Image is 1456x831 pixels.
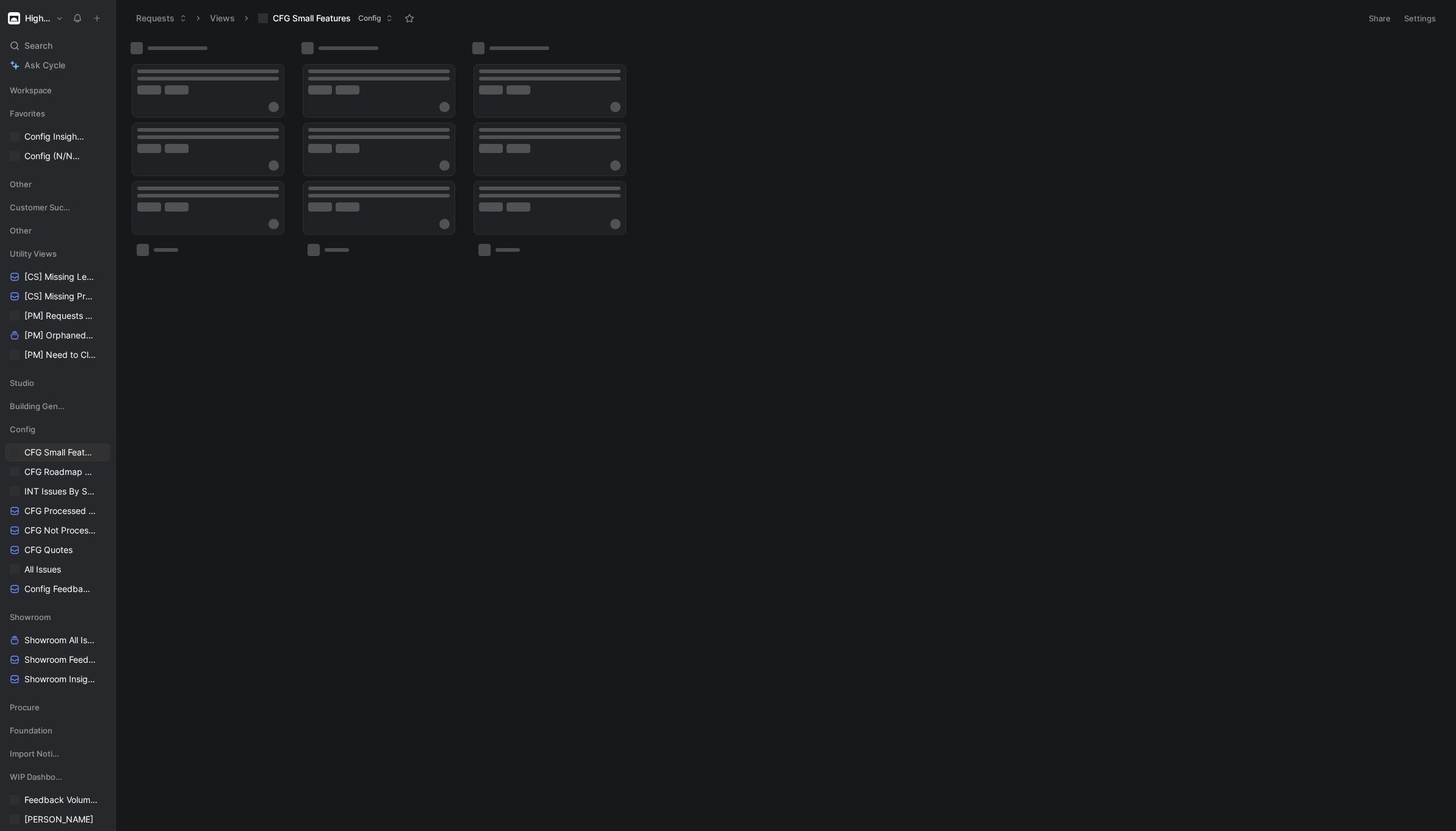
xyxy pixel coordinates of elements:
[5,631,110,649] a: Showroom All Issues
[24,466,96,478] span: CFG Roadmap Projects
[5,608,110,688] div: ShowroomShowroom All IssuesShowroom Feedback AllShowroom Insights to Link
[10,178,32,190] span: Other
[24,813,93,826] span: [PERSON_NAME]
[1399,10,1441,27] button: Settings
[24,329,96,341] span: [PM] Orphaned Issues
[24,634,95,646] span: Showroom All Issues
[5,56,110,74] a: Ask Cycle
[10,84,52,96] span: Workspace
[5,560,110,579] a: All Issues
[5,287,110,305] a: [CS] Missing Product Area
[358,12,381,24] span: Config
[10,701,40,713] span: Procure
[5,397,110,415] div: Building Generation
[5,810,110,829] a: [PERSON_NAME]
[24,794,98,806] span: Feedback Volume Over Time
[5,175,110,197] div: Other
[1363,10,1396,27] button: Share
[5,326,110,344] a: [PM] Orphaned Issues
[24,150,81,162] span: Config (N/N/L)
[5,791,110,809] a: Feedback Volume Over Time
[5,307,110,325] a: [PM] Requests Missing Product Area
[5,721,110,743] div: Foundation
[5,37,110,55] div: Search
[5,346,110,364] a: [PM] Need to Close Loop
[10,423,35,435] span: Config
[10,747,60,760] span: Import Notion
[5,651,110,669] a: Showroom Feedback All
[24,673,97,685] span: Showroom Insights to Link
[5,244,110,364] div: Utility Views[CS] Missing Level of Support[CS] Missing Product Area[PM] Requests Missing Product ...
[5,374,110,392] div: Studio
[10,248,57,260] span: Utility Views
[5,221,110,243] div: Other
[5,221,110,240] div: Other
[10,611,51,623] span: Showroom
[273,12,351,24] span: CFG Small Features
[10,201,72,213] span: Customer Success Dashboards
[5,198,110,216] div: Customer Success Dashboards
[24,310,99,322] span: [PM] Requests Missing Product Area
[24,290,97,302] span: [CS] Missing Product Area
[5,541,110,559] a: CFG Quotes
[5,721,110,740] div: Foundation
[24,563,61,576] span: All Issues
[24,271,98,283] span: [CS] Missing Level of Support
[5,127,110,146] a: Config Insights to Link
[5,443,110,462] a: CFG Small Features
[24,130,87,143] span: Config Insights to Link
[5,502,110,520] a: CFG Processed Feedback
[5,420,110,598] div: ConfigCFG Small FeaturesCFG Roadmap ProjectsINT Issues By StatusCFG Processed FeedbackCFG Not Pro...
[5,81,110,99] div: Workspace
[204,9,240,27] button: Views
[25,13,51,24] h1: Higharc
[5,698,110,720] div: Procure
[5,10,67,27] button: HigharcHigharc
[5,768,110,786] div: WIP Dashboards
[5,244,110,263] div: Utility Views
[24,349,97,361] span: [PM] Need to Close Loop
[5,580,110,598] a: Config Feedback All
[10,377,34,389] span: Studio
[24,524,98,537] span: CFG Not Processed Feedback
[10,107,45,119] span: Favorites
[10,400,66,412] span: Building Generation
[10,724,52,736] span: Foundation
[24,544,73,556] span: CFG Quotes
[5,198,110,220] div: Customer Success Dashboards
[5,744,110,766] div: Import Notion
[10,224,32,237] span: Other
[24,583,95,595] span: Config Feedback All
[8,12,20,24] img: Higharc
[5,147,110,165] a: Config (N/N/L)
[131,9,192,27] button: Requests
[24,58,65,73] span: Ask Cycle
[5,420,110,438] div: Config
[5,482,110,501] a: INT Issues By Status
[5,698,110,716] div: Procure
[5,175,110,193] div: Other
[24,505,97,517] span: CFG Processed Feedback
[5,744,110,763] div: Import Notion
[24,485,95,498] span: INT Issues By Status
[5,608,110,626] div: Showroom
[5,670,110,688] a: Showroom Insights to Link
[5,463,110,481] a: CFG Roadmap Projects
[5,521,110,540] a: CFG Not Processed Feedback
[253,9,398,27] button: CFG Small FeaturesConfig
[5,397,110,419] div: Building Generation
[5,374,110,396] div: Studio
[24,446,95,458] span: CFG Small Features
[24,654,96,666] span: Showroom Feedback All
[10,771,63,783] span: WIP Dashboards
[5,268,110,286] a: [CS] Missing Level of Support
[24,38,52,53] span: Search
[5,104,110,123] div: Favorites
